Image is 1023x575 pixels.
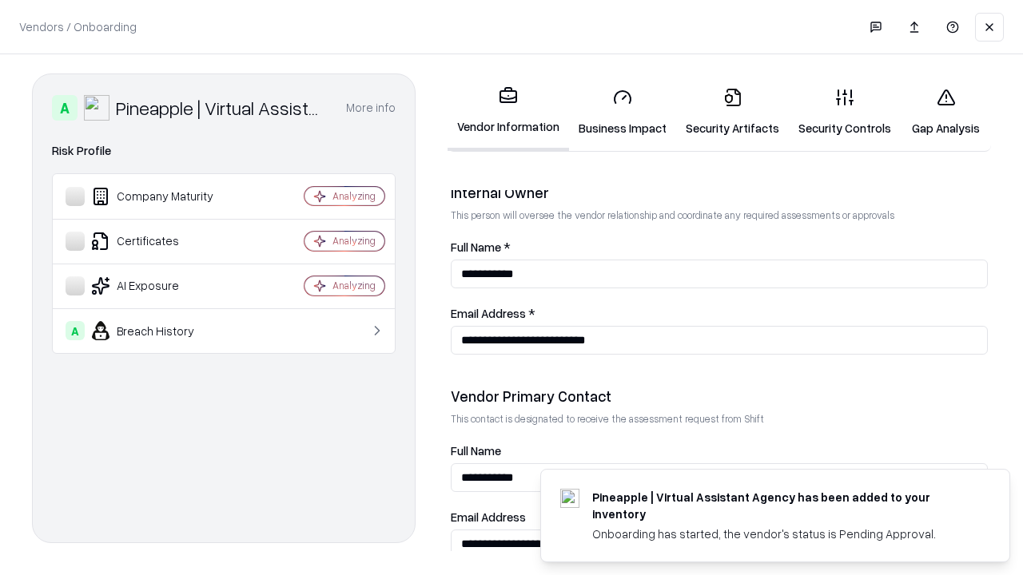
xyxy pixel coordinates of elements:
div: AI Exposure [66,276,257,295]
a: Security Artifacts [676,75,789,149]
button: More info [346,93,396,122]
div: Internal Owner [451,183,988,202]
div: Breach History [66,321,257,340]
p: This contact is designated to receive the assessment request from Shift [451,412,988,426]
div: Vendor Primary Contact [451,387,988,406]
a: Vendor Information [448,73,569,151]
p: This person will oversee the vendor relationship and coordinate any required assessments or appro... [451,208,988,222]
a: Gap Analysis [901,75,991,149]
div: Analyzing [332,234,376,248]
div: Company Maturity [66,187,257,206]
div: Risk Profile [52,141,396,161]
p: Vendors / Onboarding [19,18,137,35]
img: Pineapple | Virtual Assistant Agency [84,95,109,121]
label: Email Address * [451,307,988,319]
div: Analyzing [332,279,376,292]
label: Email Address [451,511,988,523]
div: Onboarding has started, the vendor's status is Pending Approval. [592,525,971,542]
div: A [66,321,85,340]
div: Pineapple | Virtual Assistant Agency has been added to your inventory [592,489,971,522]
a: Security Controls [789,75,901,149]
label: Full Name [451,445,988,457]
a: Business Impact [569,75,676,149]
label: Full Name * [451,241,988,253]
div: Pineapple | Virtual Assistant Agency [116,95,327,121]
div: A [52,95,78,121]
div: Certificates [66,232,257,251]
div: Analyzing [332,189,376,203]
img: trypineapple.com [560,489,579,508]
